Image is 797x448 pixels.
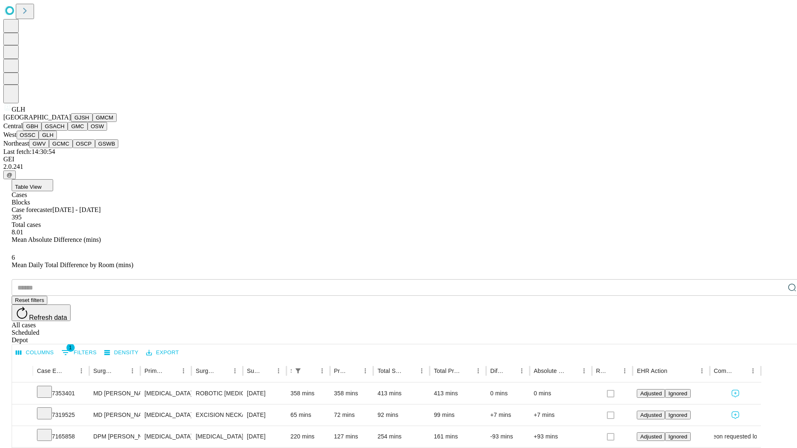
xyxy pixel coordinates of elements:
div: MD [PERSON_NAME] [PERSON_NAME] [93,404,136,426]
span: Northeast [3,140,29,147]
div: Resolved in EHR [596,368,607,374]
button: Sort [261,365,273,377]
button: Menu [619,365,631,377]
div: Absolute Difference [534,368,566,374]
button: Show filters [59,346,99,359]
div: 413 mins [377,383,425,404]
span: surgeon requested longer [702,426,769,447]
span: Central [3,122,23,129]
button: Select columns [14,346,56,359]
div: GEI [3,156,794,163]
div: 0 mins [534,383,588,404]
span: Ignored [668,412,687,418]
div: Predicted In Room Duration [334,368,347,374]
button: Sort [404,365,416,377]
button: GCMC [49,139,73,148]
div: 0 mins [490,383,526,404]
button: Reset filters [12,296,47,304]
button: Expand [16,430,29,444]
button: Ignored [665,389,690,398]
button: GSACH [42,122,68,131]
div: 358 mins [334,383,369,404]
button: Sort [218,365,229,377]
button: Menu [273,365,284,377]
span: 395 [12,214,22,221]
span: GLH [12,106,25,113]
button: Menu [127,365,138,377]
button: Menu [696,365,708,377]
div: [DATE] [247,383,282,404]
div: EHR Action [637,368,667,374]
div: Difference [490,368,504,374]
span: Adjusted [640,433,662,440]
button: Menu [178,365,189,377]
button: Menu [516,365,528,377]
div: 358 mins [291,383,326,404]
button: Refresh data [12,304,71,321]
button: Expand [16,387,29,401]
button: GMC [68,122,87,131]
div: +7 mins [534,404,588,426]
button: Sort [64,365,76,377]
div: [DATE] [247,426,282,447]
button: Menu [747,365,759,377]
span: Case forecaster [12,206,52,213]
button: Sort [115,365,127,377]
div: [MEDICAL_DATA] RECESSION [196,426,238,447]
div: 220 mins [291,426,326,447]
span: Last fetch: 14:30:54 [3,148,55,155]
div: [DATE] [247,404,282,426]
button: @ [3,170,16,179]
div: [MEDICAL_DATA] [144,383,187,404]
div: Surgery Name [196,368,216,374]
div: 99 mins [434,404,482,426]
button: Show filters [292,365,304,377]
button: Ignored [665,411,690,419]
div: 7165858 [37,426,85,447]
div: 1 active filter [292,365,304,377]
button: Density [102,346,141,359]
button: GWV [29,139,49,148]
button: GSWB [95,139,119,148]
button: Adjusted [637,411,665,419]
span: Table View [15,184,42,190]
span: Adjusted [640,390,662,397]
div: 161 mins [434,426,482,447]
button: GMCM [93,113,117,122]
div: 413 mins [434,383,482,404]
span: Ignored [668,433,687,440]
div: Scheduled In Room Duration [291,368,291,374]
span: Reset filters [15,297,44,303]
button: Menu [316,365,328,377]
button: Sort [567,365,578,377]
button: Adjusted [637,432,665,441]
button: Expand [16,408,29,423]
button: Table View [12,179,53,191]
div: -93 mins [490,426,526,447]
div: 7353401 [37,383,85,404]
span: West [3,131,17,138]
div: 65 mins [291,404,326,426]
div: Total Scheduled Duration [377,368,403,374]
div: Case Epic Id [37,368,63,374]
div: MD [PERSON_NAME] [PERSON_NAME] [93,383,136,404]
div: Primary Service [144,368,165,374]
button: Menu [76,365,87,377]
span: [GEOGRAPHIC_DATA] [3,114,71,121]
div: +7 mins [490,404,526,426]
span: 1 [66,343,75,352]
button: Adjusted [637,389,665,398]
div: 2.0.241 [3,163,794,170]
span: Mean Absolute Difference (mins) [12,236,101,243]
div: DPM [PERSON_NAME] [PERSON_NAME] Dpm [93,426,136,447]
button: Menu [359,365,371,377]
button: Menu [416,365,428,377]
button: Menu [578,365,590,377]
span: 8.01 [12,229,23,236]
div: +93 mins [534,426,588,447]
button: GLH [39,131,56,139]
div: Comments [714,368,735,374]
div: [MEDICAL_DATA] [144,426,187,447]
button: OSSC [17,131,39,139]
span: Adjusted [640,412,662,418]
